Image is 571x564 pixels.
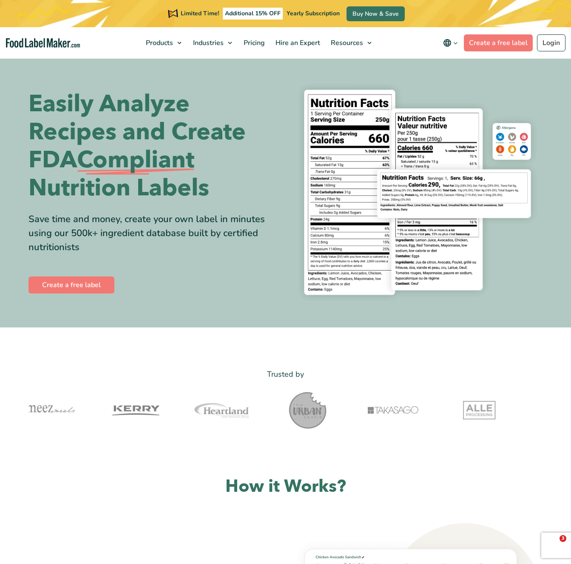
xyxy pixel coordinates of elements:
[28,90,279,202] h1: Easily Analyze Recipes and Create FDA Nutrition Labels
[542,535,562,556] iframe: Intercom live chat
[28,212,279,254] div: Save time and money, create your own label in minutes using our 500k+ ingredient database built b...
[28,276,114,293] a: Create a free label
[328,38,364,48] span: Resources
[241,38,266,48] span: Pricing
[560,535,566,542] span: 3
[537,34,565,51] a: Login
[326,27,376,59] a: Resources
[143,38,174,48] span: Products
[28,368,543,381] p: Trusted by
[273,38,321,48] span: Hire an Expert
[347,6,405,21] a: Buy Now & Save
[270,27,324,59] a: Hire an Expert
[77,146,194,174] span: Compliant
[223,8,283,20] span: Additional 15% OFF
[188,27,236,59] a: Industries
[181,9,219,17] span: Limited Time!
[28,476,543,498] h2: How it Works?
[239,27,268,59] a: Pricing
[464,34,533,51] a: Create a free label
[141,27,186,59] a: Products
[190,38,224,48] span: Industries
[287,9,340,17] span: Yearly Subscription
